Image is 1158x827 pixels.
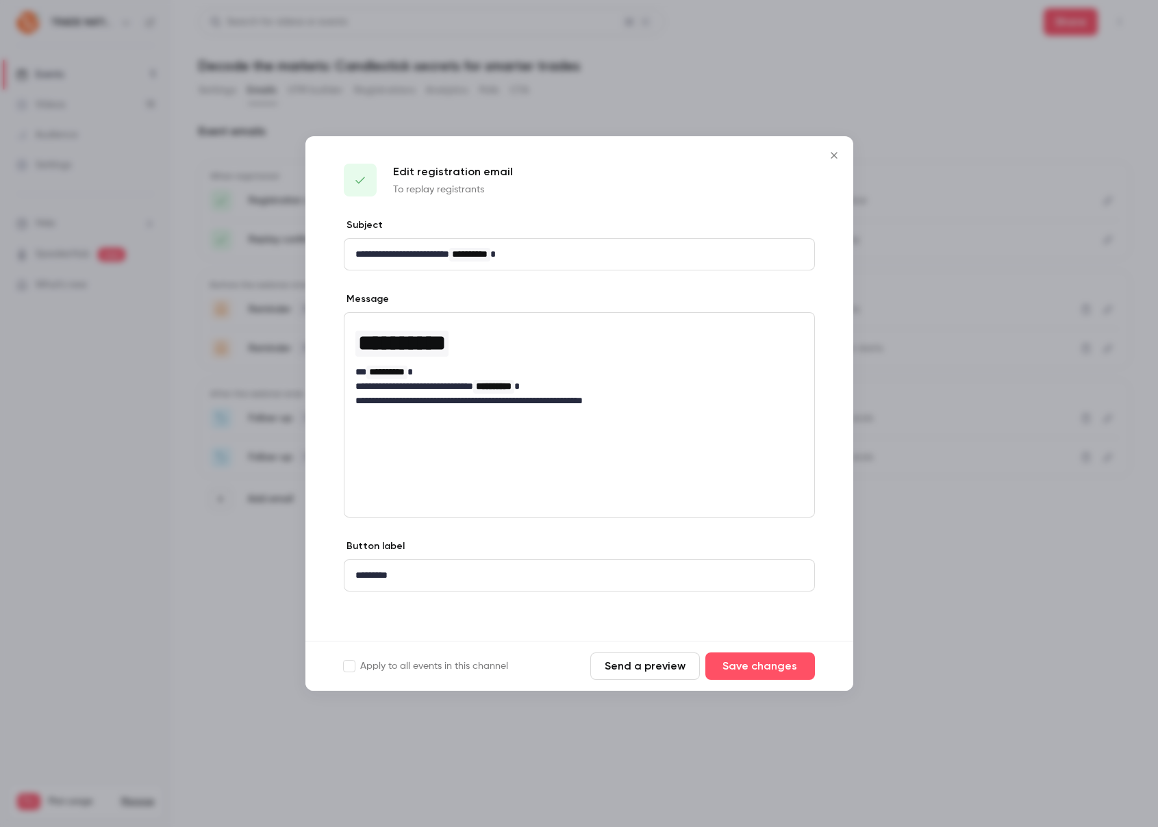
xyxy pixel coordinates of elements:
[820,142,848,169] button: Close
[393,183,513,196] p: To replay registrants
[344,313,814,416] div: editor
[344,292,389,306] label: Message
[344,560,814,591] div: editor
[344,218,383,232] label: Subject
[344,539,405,553] label: Button label
[393,164,513,180] p: Edit registration email
[705,652,815,680] button: Save changes
[590,652,700,680] button: Send a preview
[344,239,814,270] div: editor
[344,659,508,673] label: Apply to all events in this channel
